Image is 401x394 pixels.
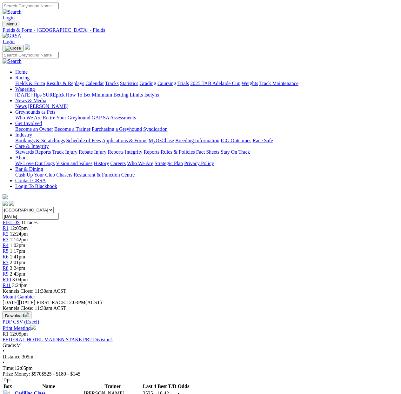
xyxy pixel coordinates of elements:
[10,265,25,271] span: 2:24pm
[157,81,176,86] a: Coursing
[12,283,28,288] span: 3:24pm
[3,365,15,371] span: Time:
[15,86,35,92] a: Wagering
[3,300,35,305] span: [DATE]
[15,121,42,126] a: Get Involved
[94,161,109,166] a: History
[92,126,142,132] a: Purchasing a Greyhound
[3,354,398,360] div: 305m
[15,92,42,97] a: [DATE] Tips
[10,260,25,265] span: 2:01pm
[56,161,92,166] a: Vision and Values
[92,92,143,97] a: Minimum Betting Limits
[46,81,84,86] a: Results & Replays
[3,319,398,325] div: Download
[15,184,57,189] a: Login To Blackbook
[3,371,398,377] div: Prize Money: $970
[15,166,43,172] a: Bar & Dining
[13,319,39,324] a: CSV (Excel)
[3,360,4,365] span: •
[24,312,29,317] img: download.svg
[30,325,36,330] img: printer.svg
[15,178,46,183] a: Contact GRSA
[66,138,101,143] a: Schedule of Fees
[25,44,30,50] img: logo-grsa-white.png
[3,365,398,371] div: 12:05pm
[3,377,11,382] span: Tips
[196,149,219,155] a: Fact Sheets
[161,149,195,155] a: Rules & Policies
[3,354,22,359] span: Distance:
[221,149,250,155] a: Stay On Track
[3,283,11,288] a: R11
[15,109,55,115] a: Greyhounds as Pets
[3,348,4,354] span: •
[9,201,14,206] img: twitter.svg
[175,138,219,143] a: Breeding Information
[6,22,17,26] span: Menu
[3,9,22,15] img: Search
[15,138,398,144] div: Industry
[3,15,15,20] a: Login
[84,383,142,390] th: Trainer
[3,58,22,64] img: Search
[15,126,53,132] a: Become an Owner
[3,288,66,294] span: Kennels Close: 11:30am ACST
[3,254,9,259] span: R6
[3,231,9,237] span: R2
[10,254,25,259] span: 1:41pm
[43,115,90,120] a: Retire Your Greyhound
[120,81,138,86] a: Statistics
[3,277,11,282] span: R10
[3,213,59,220] input: Select date
[3,248,9,254] a: R5
[15,149,398,155] div: Care & Integrity
[3,300,19,305] span: [DATE]
[3,237,9,242] span: R3
[15,172,398,178] div: Bar & Dining
[15,138,65,143] a: Bookings & Scratchings
[10,243,25,248] span: 1:02pm
[3,337,113,342] a: FEDERAL HOTEL MAIDEN STAKE PR2 Division1
[177,383,190,390] th: Odds
[85,81,104,86] a: Calendar
[14,383,83,390] th: Name
[12,277,28,282] span: 3:04pm
[92,115,136,120] a: GAP SA Assessments
[3,271,9,277] span: R9
[56,172,135,177] a: Chasers Restaurant & Function Centre
[15,81,398,86] div: Racing
[10,331,28,337] span: 12:05pm
[3,27,398,33] a: Fields & Form - [GEOGRAPHIC_DATA] - Fields
[54,126,90,132] a: Become a Trainer
[15,75,30,80] a: Racing
[21,220,37,225] span: 11 races
[10,271,25,277] span: 2:43pm
[3,343,398,348] div: M
[252,138,273,143] a: Race Safe
[3,21,19,27] button: Toggle navigation
[3,331,9,337] span: R1
[242,81,258,86] a: Weights
[110,161,126,166] a: Careers
[15,98,46,103] a: News & Media
[177,81,189,86] a: Trials
[15,161,398,166] div: About
[140,81,156,86] a: Grading
[3,243,9,248] span: R4
[42,371,81,377] span: $525 - $180 - $145
[3,260,9,265] span: R7
[15,132,32,137] a: Industry
[15,115,42,120] a: Who We Are
[3,311,31,319] button: Download
[15,172,55,177] a: Cash Up Your Club
[15,149,51,155] a: Stewards Reports
[15,104,27,109] a: News
[3,225,9,231] a: R1
[3,52,59,58] input: Search
[37,300,102,305] span: 12:03PM(ACST)
[10,231,28,237] span: 12:24pm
